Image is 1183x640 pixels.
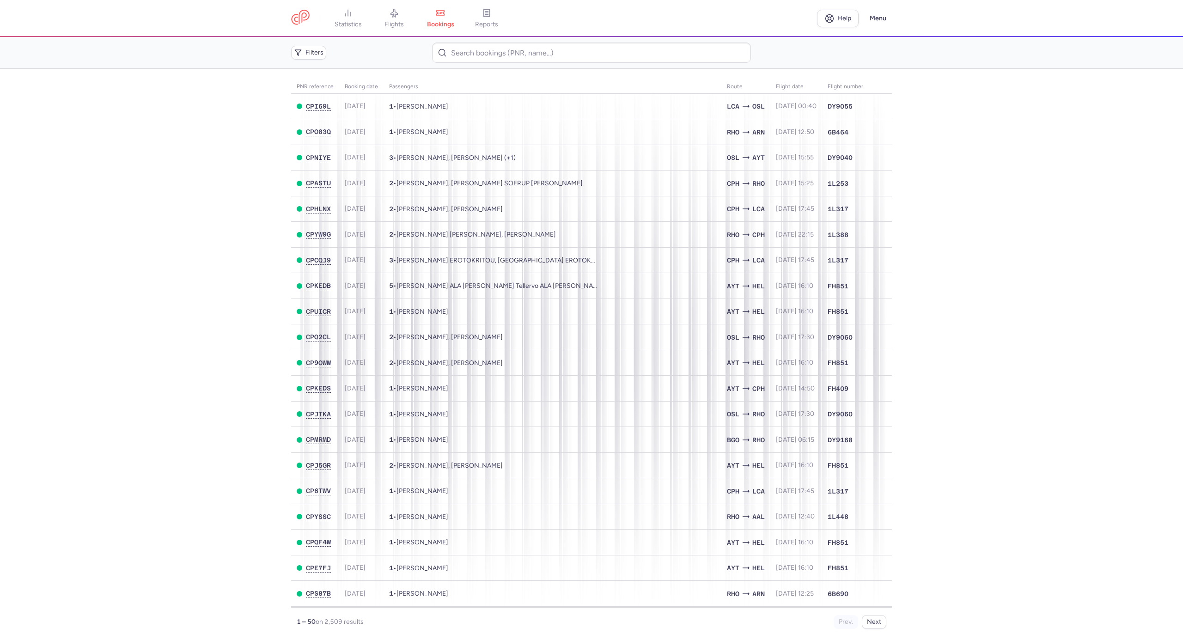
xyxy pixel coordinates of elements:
button: CPASTU [306,179,331,187]
span: 1L388 [828,230,848,239]
span: [DATE] 17:45 [776,487,814,495]
span: Magnus MIKKELSEN [396,513,448,521]
span: reports [475,20,498,29]
span: 6B464 [828,128,848,137]
span: • [389,410,448,418]
span: DY9168 [828,435,853,445]
span: [DATE] 16:10 [776,307,813,315]
span: [DATE] [345,359,366,366]
span: CPJ5GR [306,462,331,469]
input: Search bookings (PNR, name...) [432,43,750,63]
button: CP9OWW [306,359,331,367]
span: 6B690 [828,589,848,598]
span: [DATE] 06:15 [776,436,814,444]
th: Booking date [339,80,384,94]
span: OSL [727,152,739,163]
a: statistics [325,8,371,29]
span: CPYSSC [306,513,331,520]
th: Route [721,80,770,94]
span: Jori PITKALA, Cristina LOFROOS [396,462,503,469]
span: 3 [389,154,393,161]
button: CPS87B [306,590,331,597]
span: 2 [389,359,393,366]
span: OSL [727,332,739,342]
button: CPMRMD [306,436,331,444]
button: CPYW9G [306,231,331,238]
span: [DATE] [345,307,366,315]
span: 1 [389,590,393,597]
span: 1 [389,128,393,135]
button: CPJ5GR [306,462,331,469]
span: 1L317 [828,487,848,496]
span: ARN [752,127,765,137]
span: [DATE] [345,102,366,110]
span: CPKEDS [306,384,331,392]
th: flight date [770,80,822,94]
span: 3 [389,256,393,264]
button: CPI69L [306,103,331,110]
span: CPMRMD [306,436,331,443]
button: Menu [864,10,892,27]
span: Help [837,15,851,22]
span: Ekaterina SERDYUKOVA [396,384,448,392]
span: RHO [727,127,739,137]
button: CPQF4W [306,538,331,546]
span: AYT [727,460,739,470]
span: [DATE] 16:10 [776,359,813,366]
span: AYT [727,563,739,573]
span: 1 [389,384,393,392]
span: [DATE] [345,205,366,213]
span: LCA [752,204,765,214]
span: [DATE] 16:10 [776,538,813,546]
span: • [389,128,448,136]
span: LCA [752,486,765,496]
span: RHO [752,178,765,189]
span: • [389,308,448,316]
button: CPJTKA [306,410,331,418]
button: CPYSSC [306,513,331,521]
span: Pauli Juhani ALA KETURI, Kirsti Tellervo ALA KETURI, Jonna Carita SAVONNIEMI, Pasi Petteri SAVONN... [396,282,618,290]
span: 1 [389,308,393,315]
span: [DATE] [345,179,366,187]
a: Help [817,10,859,27]
span: OSL [727,409,739,419]
span: DY9055 [828,102,853,111]
span: [DATE] [345,128,366,136]
span: RHO [727,230,739,240]
button: CPUICR [306,308,331,316]
span: CPH [727,255,739,265]
span: AYT [727,306,739,317]
span: [DATE] [345,590,366,597]
span: [DATE] [345,384,366,392]
span: 5 [389,282,393,289]
span: 1L253 [828,179,848,188]
span: [DATE] 17:30 [776,410,814,418]
span: [DATE] 16:10 [776,282,813,290]
span: LCA [752,255,765,265]
button: CPCQJ9 [306,256,331,264]
span: • [389,103,448,110]
span: • [389,359,503,367]
span: Jarrod LEE [396,487,448,495]
th: Passengers [384,80,721,94]
span: RHO [752,332,765,342]
span: Penny LONTOU EROTOKRITOU, Nefeli EROTOKRITOU, Sofia Christina EROTOKRITOU [396,256,623,264]
span: 1 [389,538,393,546]
span: [DATE] 17:45 [776,205,814,213]
button: CP6TWV [306,487,331,495]
button: CPHLNX [306,205,331,213]
span: 1L317 [828,204,848,213]
a: bookings [417,8,463,29]
span: [DATE] 12:25 [776,590,814,597]
span: • [389,513,448,521]
span: Oliver Oppelstrup MOLLERUP, Katrine PETERSEN [396,231,556,238]
span: Alexandru PETERCA [396,103,448,110]
span: 1 [389,487,393,494]
a: CitizenPlane red outlined logo [291,10,310,27]
span: BGO [727,435,739,445]
button: Next [862,615,886,629]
